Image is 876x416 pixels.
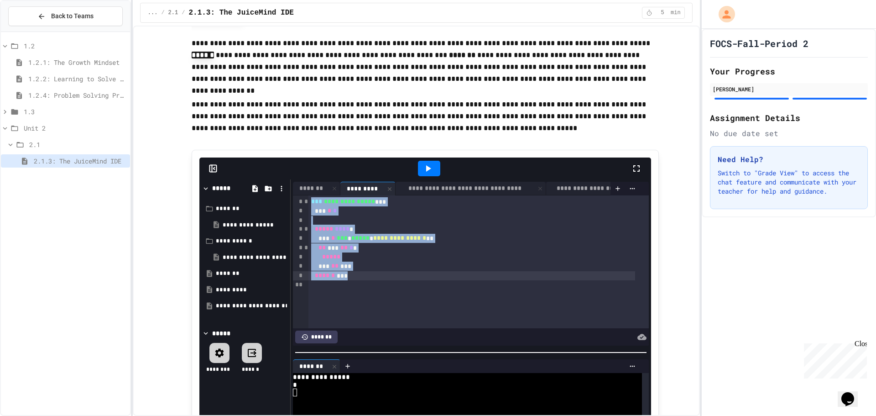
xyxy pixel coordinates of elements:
[800,340,867,379] iframe: chat widget
[709,4,737,25] div: My Account
[51,11,94,21] span: Back to Teams
[718,154,860,165] h3: Need Help?
[24,107,126,116] span: 1.3
[188,7,293,18] span: 2.1.3: The JuiceMind IDE
[4,4,63,58] div: Chat with us now!Close
[28,58,126,67] span: 1.2.1: The Growth Mindset
[710,111,868,124] h2: Assignment Details
[710,37,808,50] h1: FOCS-Fall-Period 2
[838,379,867,407] iframe: chat widget
[710,128,868,139] div: No due date set
[24,123,126,133] span: Unit 2
[168,9,178,16] span: 2.1
[718,169,860,196] p: Switch to "Grade View" to access the chat feature and communicate with your teacher for help and ...
[34,156,126,166] span: 2.1.3: The JuiceMind IDE
[671,9,681,16] span: min
[655,9,670,16] span: 5
[182,9,185,16] span: /
[161,9,164,16] span: /
[28,90,126,100] span: 1.2.4: Problem Solving Practice
[28,74,126,84] span: 1.2.2: Learning to Solve Hard Problems
[713,85,865,93] div: [PERSON_NAME]
[8,6,123,26] button: Back to Teams
[24,41,126,51] span: 1.2
[148,9,158,16] span: ...
[29,140,126,149] span: 2.1
[710,65,868,78] h2: Your Progress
